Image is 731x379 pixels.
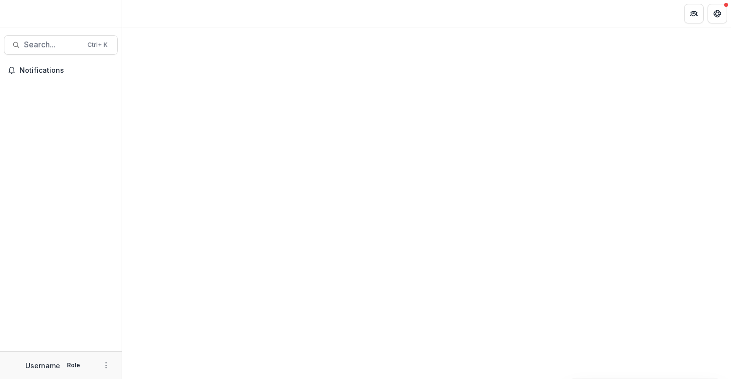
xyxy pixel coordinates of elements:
div: Ctrl + K [86,40,109,50]
span: Search... [24,40,82,49]
button: Search... [4,35,118,55]
p: Username [25,360,60,371]
span: Notifications [20,66,114,75]
button: Partners [684,4,704,23]
button: Notifications [4,63,118,78]
button: Get Help [708,4,727,23]
p: Role [64,361,83,370]
button: More [100,359,112,371]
